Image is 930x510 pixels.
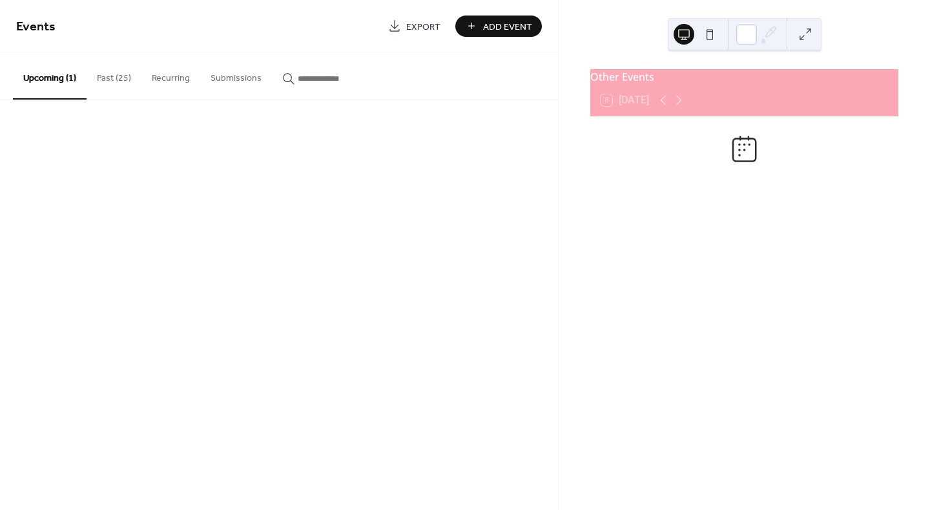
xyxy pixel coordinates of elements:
[590,69,898,85] div: Other Events
[141,52,200,98] button: Recurring
[483,20,532,34] span: Add Event
[16,14,56,39] span: Events
[378,16,450,37] a: Export
[406,20,440,34] span: Export
[87,52,141,98] button: Past (25)
[455,16,542,37] button: Add Event
[200,52,272,98] button: Submissions
[13,52,87,100] button: Upcoming (1)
